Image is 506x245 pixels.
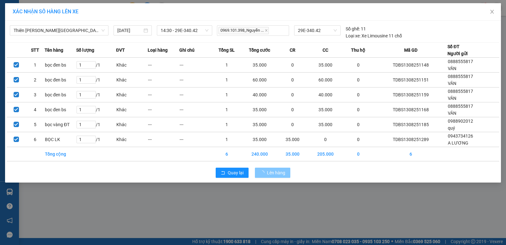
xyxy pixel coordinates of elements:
td: bọc đen bs [45,102,76,117]
td: 5 [26,117,45,132]
td: 0 [342,73,374,87]
span: Loại hàng [148,47,168,54]
td: bọc đen bs [45,58,76,73]
td: --- [148,132,179,147]
span: Tên hàng [45,47,63,54]
td: 0 [277,117,308,132]
td: --- [148,117,179,132]
td: / 1 [76,117,116,132]
span: Tổng cước [249,47,270,54]
td: 1 [211,73,243,87]
td: --- [148,102,179,117]
td: 40.000 [308,87,342,102]
td: 1 [26,58,45,73]
td: 3 [26,87,45,102]
td: Khác [116,117,148,132]
td: 6 [211,147,243,161]
button: rollbackQuay lại [216,168,249,178]
td: TDBS1308251159 [374,87,447,102]
span: XÁC NHẬN SỐ HÀNG LÊN XE [13,9,78,15]
td: 0 [277,58,308,73]
button: Close [483,3,501,21]
td: --- [179,73,211,87]
span: Số ghế: [346,25,360,32]
td: 0 [342,102,374,117]
td: --- [179,58,211,73]
td: TDBS1308251151 [374,73,447,87]
span: VÂN [448,81,456,86]
td: Khác [116,58,148,73]
td: 0 [277,73,308,87]
span: Thiên Đường Bảo Sơn - Thái Nguyên [14,26,105,35]
span: 0888555817 [448,89,473,94]
td: --- [148,58,179,73]
td: bọc đen bs [45,87,76,102]
div: 11 [346,25,366,32]
span: Lên hàng [267,169,285,176]
td: --- [179,132,211,147]
td: 35.000 [308,117,342,132]
span: Ghi chú [179,47,194,54]
div: Xe Limousine 11 chỗ [346,32,402,39]
td: 6 [26,132,45,147]
span: 0969.101.398_Nguyễn ... [219,27,269,34]
span: 0988902012 [448,119,473,124]
td: 0 [342,117,374,132]
td: --- [179,102,211,117]
td: BỌC LK [45,132,76,147]
span: 0943734126 [448,133,473,139]
td: TDBS1308251168 [374,102,447,117]
td: 4 [26,102,45,117]
span: close [490,9,495,14]
td: 60.000 [308,73,342,87]
span: CC [323,47,328,54]
td: 0 [342,147,374,161]
td: 40.000 [243,87,277,102]
td: 1 [211,58,243,73]
span: 14:30 - 29E-340.42 [161,26,208,35]
td: / 1 [76,73,116,87]
span: Loại xe: [346,32,361,39]
span: 0888555817 [448,104,473,109]
li: 271 - [PERSON_NAME] - [GEOGRAPHIC_DATA] - [GEOGRAPHIC_DATA] [59,16,264,23]
input: 13/08/2025 [117,27,142,34]
td: 0 [342,132,374,147]
span: Tổng SL [219,47,235,54]
span: quý [448,126,455,131]
span: rollback [221,171,225,176]
td: --- [148,87,179,102]
td: Khác [116,132,148,147]
td: TDBS1308251289 [374,132,447,147]
td: / 1 [76,87,116,102]
td: 1 [211,117,243,132]
span: Số lượng [76,47,94,54]
td: Khác [116,73,148,87]
span: 0888555817 [448,59,473,64]
td: Khác [116,87,148,102]
span: VÂN [448,96,456,101]
td: 240.000 [243,147,277,161]
td: 35.000 [308,102,342,117]
td: 35.000 [277,132,308,147]
span: A LƯƠNG [448,140,468,145]
td: 0 [277,87,308,102]
img: logo.jpg [8,8,55,40]
td: bọc đen bs [45,73,76,87]
td: --- [179,87,211,102]
td: 0 [308,132,342,147]
span: ĐVT [116,47,125,54]
td: --- [148,73,179,87]
td: 35.000 [243,102,277,117]
td: bọc vàng ĐT [45,117,76,132]
td: 35.000 [277,147,308,161]
td: Tổng cộng [45,147,76,161]
td: 35.000 [243,117,277,132]
td: 1 [211,132,243,147]
span: loading [260,171,267,175]
span: Mã GD [404,47,417,54]
td: / 1 [76,102,116,117]
td: 0 [277,102,308,117]
span: Thu hộ [351,47,365,54]
td: TDBS1308251148 [374,58,447,73]
td: / 1 [76,58,116,73]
